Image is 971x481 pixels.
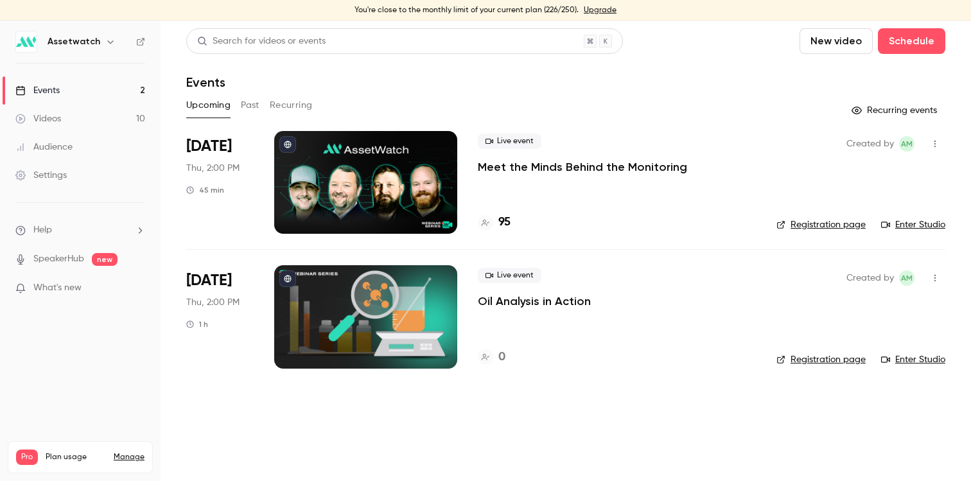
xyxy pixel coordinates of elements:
div: Audience [15,141,73,153]
div: Aug 14 Thu, 2:00 PM (America/New York) [186,131,254,234]
span: Pro [16,450,38,465]
span: new [92,253,118,266]
a: 0 [478,349,505,366]
a: Oil Analysis in Action [478,293,591,309]
a: 95 [478,214,511,231]
span: Created by [846,270,894,286]
div: Settings [15,169,67,182]
span: Plan usage [46,452,106,462]
div: Videos [15,112,61,125]
span: What's new [33,281,82,295]
span: [DATE] [186,270,232,291]
button: Schedule [878,28,945,54]
span: Auburn Meadows [899,270,914,286]
span: AM [901,270,913,286]
div: Sep 25 Thu, 2:00 PM (America/New York) [186,265,254,368]
a: Meet the Minds Behind the Monitoring [478,159,687,175]
button: Recurring [270,95,313,116]
div: Events [15,84,60,97]
a: Enter Studio [881,218,945,231]
img: Assetwatch [16,31,37,52]
button: New video [800,28,873,54]
button: Past [241,95,259,116]
span: Thu, 2:00 PM [186,296,240,309]
h1: Events [186,74,225,90]
span: [DATE] [186,136,232,157]
span: Auburn Meadows [899,136,914,152]
h6: Assetwatch [48,35,100,48]
a: Upgrade [584,5,617,15]
h4: 0 [498,349,505,366]
a: Enter Studio [881,353,945,366]
span: AM [901,136,913,152]
button: Recurring events [846,100,945,121]
span: Live event [478,134,541,149]
a: Manage [114,452,144,462]
a: SpeakerHub [33,252,84,266]
span: Created by [846,136,894,152]
span: Live event [478,268,541,283]
h4: 95 [498,214,511,231]
button: Upcoming [186,95,231,116]
span: Thu, 2:00 PM [186,162,240,175]
li: help-dropdown-opener [15,223,145,237]
div: 1 h [186,319,208,329]
span: Help [33,223,52,237]
a: Registration page [776,353,866,366]
a: Registration page [776,218,866,231]
div: 45 min [186,185,224,195]
div: Search for videos or events [197,35,326,48]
